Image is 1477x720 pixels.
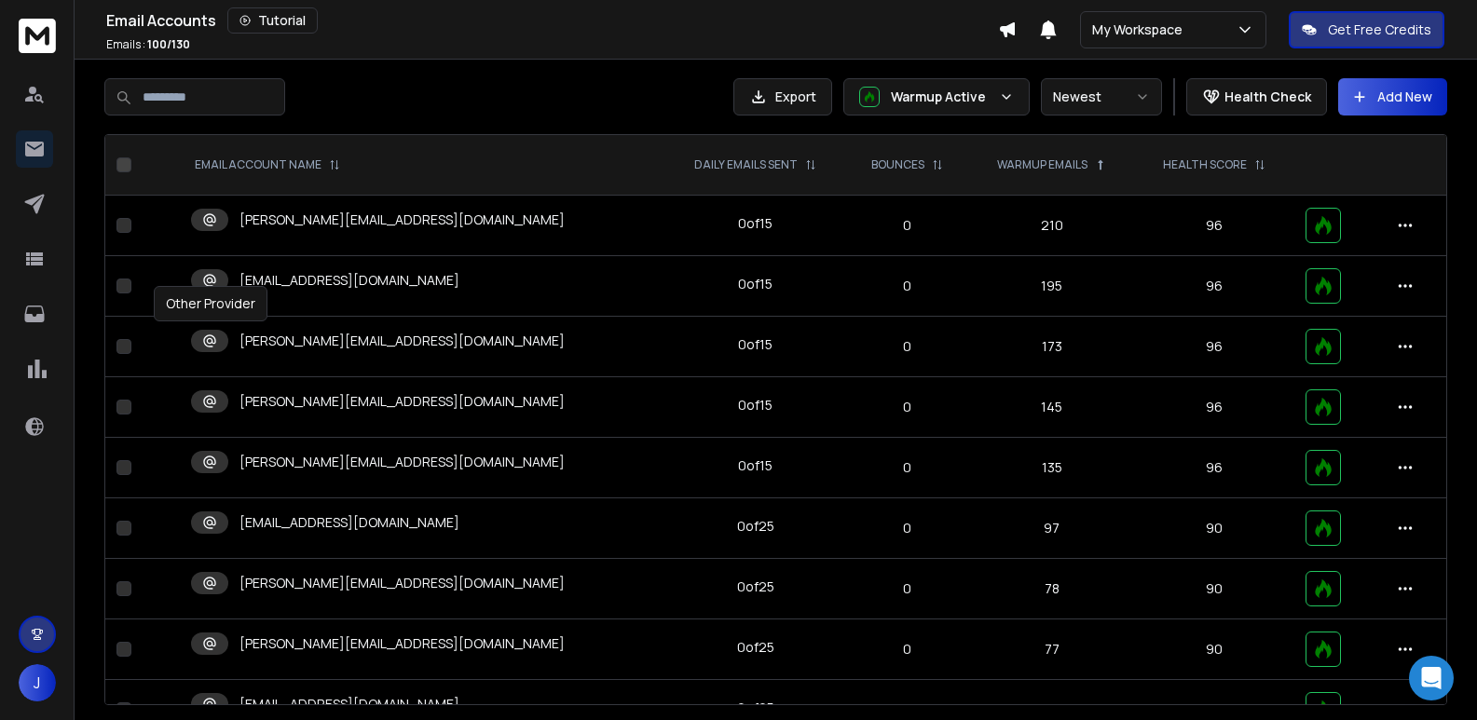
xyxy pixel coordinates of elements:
p: [PERSON_NAME][EMAIL_ADDRESS][DOMAIN_NAME] [239,332,565,350]
td: 97 [968,498,1135,559]
td: 96 [1135,196,1293,256]
p: [EMAIL_ADDRESS][DOMAIN_NAME] [239,513,459,532]
p: [PERSON_NAME][EMAIL_ADDRESS][DOMAIN_NAME] [239,574,565,592]
div: 0 of 25 [737,699,774,717]
td: 195 [968,256,1135,317]
p: 0 [858,337,958,356]
p: 0 [858,640,958,659]
p: DAILY EMAILS SENT [694,157,798,172]
span: 100 / 130 [147,36,190,52]
div: EMAIL ACCOUNT NAME [195,157,340,172]
div: 0 of 15 [738,275,773,293]
button: J [19,664,56,701]
button: Export [733,78,832,115]
div: Open Intercom Messenger [1409,656,1454,700]
p: Warmup Active [891,88,992,106]
p: Emails : [106,37,190,52]
td: 96 [1135,377,1293,438]
p: 0 [858,519,958,537]
p: 0 [858,398,958,416]
div: 0 of 15 [738,335,773,354]
button: Get Free Credits [1289,11,1444,48]
p: 0 [858,700,958,719]
p: [PERSON_NAME][EMAIL_ADDRESS][DOMAIN_NAME] [239,392,565,411]
p: [EMAIL_ADDRESS][DOMAIN_NAME] [239,695,459,713]
p: 0 [858,216,958,235]
button: Add New [1338,78,1447,115]
div: 0 of 15 [738,396,773,414]
p: My Workspace [1092,20,1190,39]
p: BOUNCES [871,157,924,172]
td: 96 [1135,256,1293,317]
td: 145 [968,377,1135,438]
p: 0 [858,458,958,477]
td: 96 [1135,317,1293,377]
div: 0 of 25 [737,638,774,657]
div: 0 of 15 [738,214,773,233]
p: 0 [858,579,958,598]
td: 210 [968,196,1135,256]
td: 173 [968,317,1135,377]
div: 0 of 25 [737,577,774,596]
td: 78 [968,559,1135,619]
p: HEALTH SCORE [1163,157,1247,172]
button: Health Check [1186,78,1327,115]
td: 77 [968,619,1135,680]
p: [PERSON_NAME][EMAIL_ADDRESS][DOMAIN_NAME] [239,634,565,653]
td: 90 [1135,498,1293,559]
p: [EMAIL_ADDRESS][DOMAIN_NAME] [239,271,459,290]
div: Other Provider [154,286,267,321]
button: Tutorial [227,7,318,34]
p: Health Check [1224,88,1311,106]
button: Newest [1041,78,1162,115]
p: Get Free Credits [1328,20,1431,39]
td: 90 [1135,559,1293,619]
td: 90 [1135,619,1293,680]
div: Email Accounts [106,7,998,34]
div: 0 of 15 [738,456,773,475]
td: 96 [1135,438,1293,498]
p: [PERSON_NAME][EMAIL_ADDRESS][DOMAIN_NAME] [239,453,565,471]
p: 0 [858,277,958,295]
div: 0 of 25 [737,517,774,536]
p: WARMUP EMAILS [997,157,1087,172]
td: 135 [968,438,1135,498]
p: [PERSON_NAME][EMAIL_ADDRESS][DOMAIN_NAME] [239,211,565,229]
